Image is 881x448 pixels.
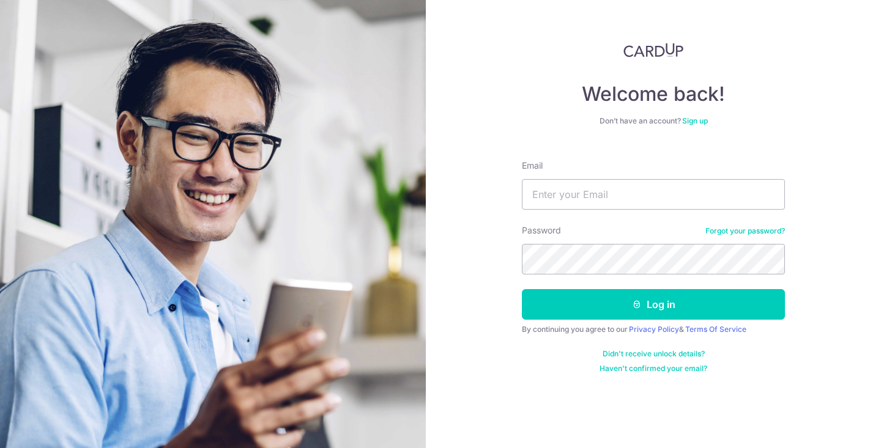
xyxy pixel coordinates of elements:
a: Haven't confirmed your email? [600,364,707,373]
div: Don’t have an account? [522,116,785,126]
a: Forgot your password? [705,226,785,236]
a: Didn't receive unlock details? [603,349,705,359]
h4: Welcome back! [522,82,785,106]
label: Email [522,160,543,172]
div: By continuing you agree to our & [522,325,785,334]
button: Log in [522,289,785,320]
a: Sign up [682,116,708,125]
a: Privacy Policy [629,325,679,334]
label: Password [522,224,561,237]
input: Enter your Email [522,179,785,210]
img: CardUp Logo [623,43,683,57]
a: Terms Of Service [685,325,746,334]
